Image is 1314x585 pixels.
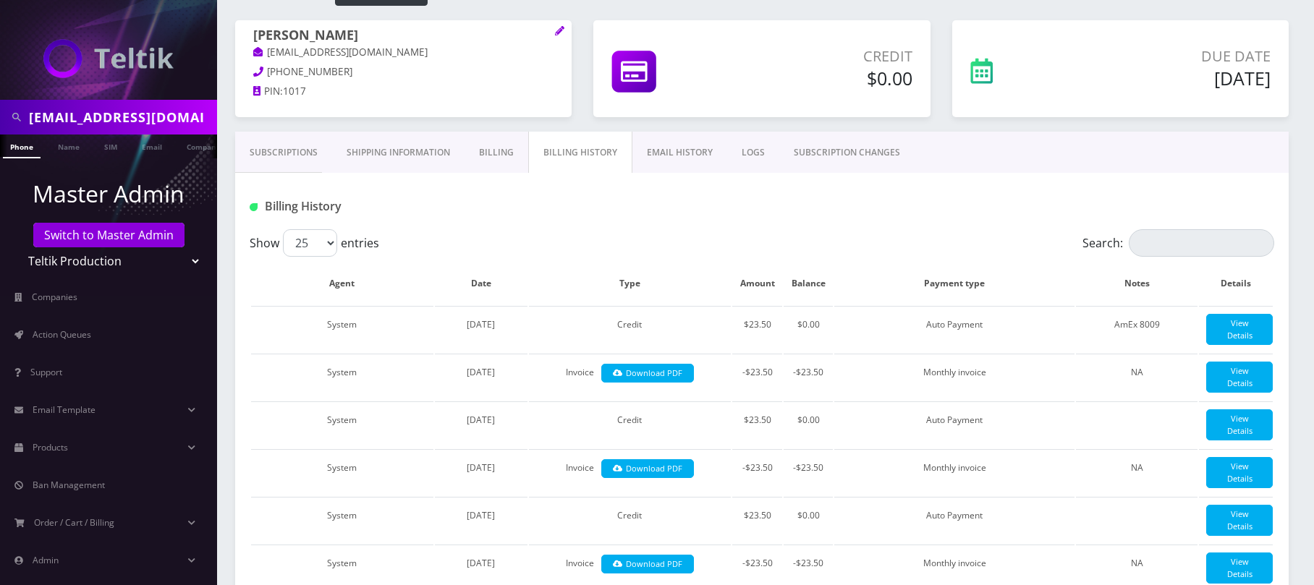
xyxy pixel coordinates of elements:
th: Payment type [834,262,1074,304]
p: Credit [746,46,912,67]
td: Monthly invoice [834,449,1074,495]
th: Balance [784,262,833,304]
td: NA [1076,449,1198,495]
a: Switch to Master Admin [33,223,185,247]
td: NA [1076,354,1198,400]
span: [PHONE_NUMBER] [267,65,352,78]
h1: [PERSON_NAME] [253,27,554,45]
th: Notes [1076,262,1198,304]
a: Company [179,134,228,157]
td: Invoice [529,354,732,400]
th: Type [529,262,732,304]
a: Name [51,134,87,157]
img: Teltik Production [43,39,174,78]
label: Show entries [250,229,379,257]
a: View Details [1206,409,1273,440]
td: System [251,354,433,400]
td: $0.00 [784,401,833,448]
a: SIM [97,134,124,157]
a: View Details [1206,505,1273,536]
td: System [251,306,433,352]
a: Email [135,134,169,157]
span: 1017 [283,85,306,98]
span: [DATE] [467,366,495,378]
td: Credit [529,306,732,352]
span: [DATE] [467,509,495,521]
h1: Billing History [250,200,577,213]
a: EMAIL HISTORY [632,132,727,174]
span: Order / Cart / Billing [34,516,114,529]
a: PIN: [253,85,283,99]
a: Billing History [528,132,632,174]
td: System [251,449,433,495]
td: AmEx 8009 [1076,306,1198,352]
td: $0.00 [784,306,833,352]
td: Credit [529,401,732,448]
td: -$23.50 [732,449,782,495]
span: Companies [32,291,77,303]
td: -$23.50 [784,449,833,495]
a: Billing [465,132,528,174]
td: -$23.50 [732,354,782,400]
th: Details [1199,262,1273,304]
a: Download PDF [601,459,695,479]
td: Monthly invoice [834,354,1074,400]
select: Showentries [283,229,337,257]
td: Credit [529,497,732,543]
td: $23.50 [732,401,782,448]
span: Admin [33,554,59,566]
td: $0.00 [784,497,833,543]
a: Shipping Information [332,132,465,174]
a: Subscriptions [235,132,332,174]
span: [DATE] [467,414,495,426]
h5: $0.00 [746,67,912,89]
span: Email Template [33,403,96,416]
td: Auto Payment [834,497,1074,543]
a: View Details [1206,314,1273,345]
span: Action Queues [33,328,91,341]
th: Agent [251,262,433,304]
a: Download PDF [601,364,695,383]
p: Due Date [1077,46,1271,67]
h5: [DATE] [1077,67,1271,89]
a: Download PDF [601,555,695,574]
a: SUBSCRIPTION CHANGES [779,132,915,174]
a: Phone [3,134,41,158]
td: System [251,401,433,448]
td: System [251,497,433,543]
input: Search in Company [29,103,213,131]
span: [DATE] [467,461,495,474]
a: View Details [1206,362,1273,393]
a: View Details [1206,552,1273,584]
th: Date [435,262,527,304]
a: [EMAIL_ADDRESS][DOMAIN_NAME] [253,46,428,60]
span: Ban Management [33,479,105,491]
a: View Details [1206,457,1273,488]
span: [DATE] [467,318,495,330]
span: Products [33,441,68,453]
td: Auto Payment [834,401,1074,448]
th: Amount [732,262,782,304]
span: Support [30,366,62,378]
input: Search: [1129,229,1274,257]
td: -$23.50 [784,354,833,400]
label: Search: [1082,229,1274,257]
td: $23.50 [732,306,782,352]
td: Auto Payment [834,306,1074,352]
td: $23.50 [732,497,782,543]
span: [DATE] [467,557,495,569]
a: LOGS [727,132,779,174]
td: Invoice [529,449,732,495]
